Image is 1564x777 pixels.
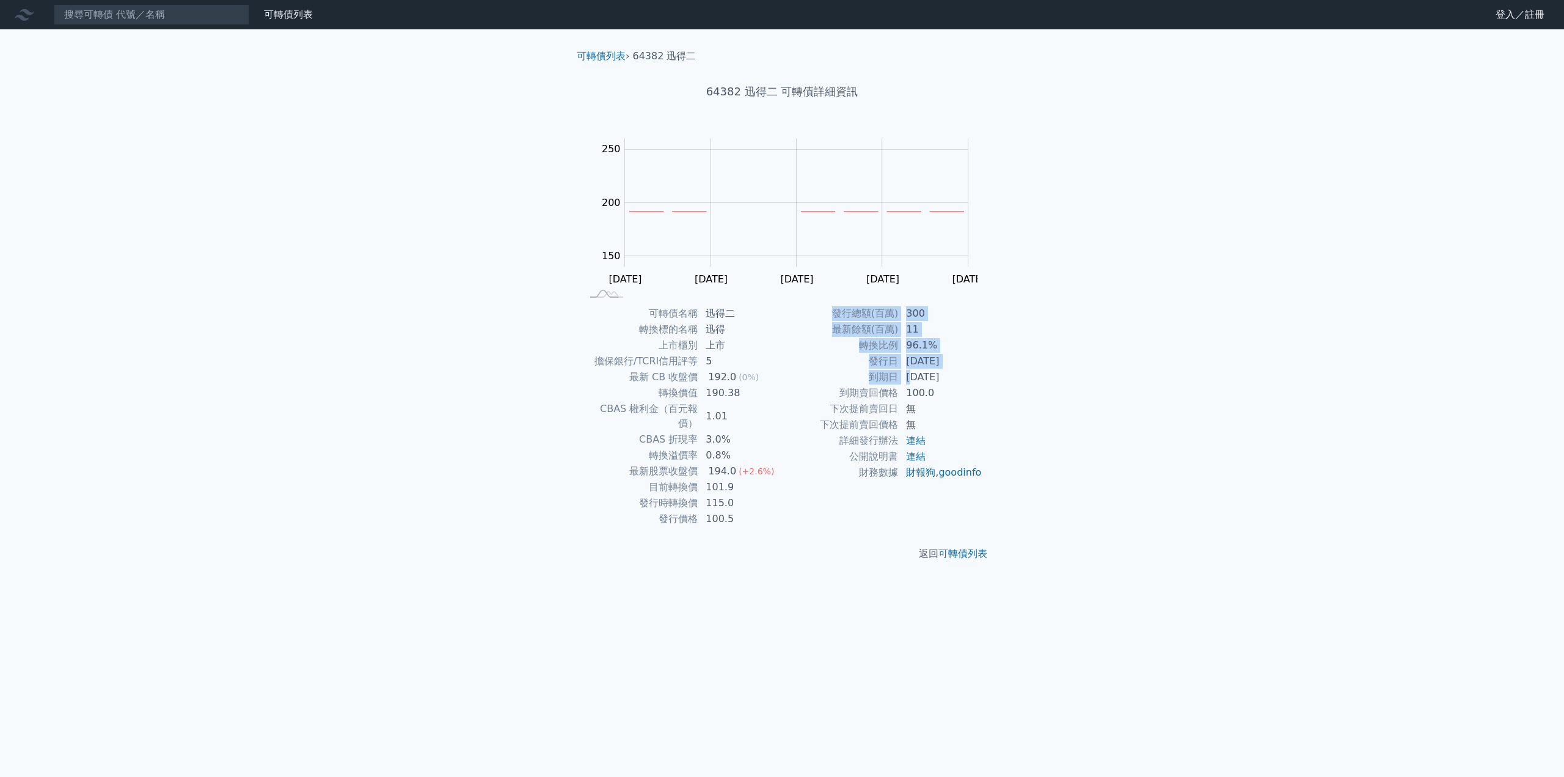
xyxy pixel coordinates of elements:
[706,464,739,479] div: 194.0
[739,372,759,382] span: (0%)
[782,449,899,465] td: 公開說明書
[739,466,774,476] span: (+2.6%)
[899,353,982,369] td: [DATE]
[782,369,899,385] td: 到期日
[899,322,982,337] td: 11
[698,306,782,322] td: 迅得二
[782,353,899,369] td: 發行日
[899,337,982,353] td: 96.1%
[698,479,782,495] td: 101.9
[781,273,814,285] tspan: [DATE]
[899,385,982,401] td: 100.0
[582,432,698,447] td: CBAS 折現率
[706,370,739,385] div: 192.0
[1486,5,1554,24] a: 登入／註冊
[698,353,782,369] td: 5
[899,401,982,417] td: 無
[609,273,642,285] tspan: [DATE]
[899,306,982,322] td: 300
[582,479,698,495] td: 目前轉換價
[596,139,987,310] g: Chart
[582,511,698,527] td: 發行價格
[782,306,899,322] td: 發行總額(百萬)
[582,353,698,369] td: 擔保銀行/TCRI信用評等
[952,273,985,285] tspan: [DATE]
[698,337,782,353] td: 上市
[567,547,997,561] p: 返回
[938,548,987,559] a: 可轉債列表
[782,417,899,433] td: 下次提前賣回價格
[906,466,935,478] a: 財報狗
[866,273,899,285] tspan: [DATE]
[698,322,782,337] td: 迅得
[698,511,782,527] td: 100.5
[582,322,698,337] td: 轉換標的名稱
[577,50,626,62] a: 可轉債列表
[567,83,997,100] h1: 64382 迅得二 可轉債詳細資訊
[782,465,899,481] td: 財務數據
[695,273,728,285] tspan: [DATE]
[698,447,782,463] td: 0.8%
[906,435,926,446] a: 連結
[582,385,698,401] td: 轉換價值
[698,385,782,401] td: 190.38
[782,433,899,449] td: 詳細發行辦法
[698,401,782,432] td: 1.01
[906,451,926,462] a: 連結
[577,49,629,64] li: ›
[602,197,621,208] tspan: 200
[698,432,782,447] td: 3.0%
[582,337,698,353] td: 上市櫃別
[582,401,698,432] td: CBAS 權利金（百元報價）
[602,250,621,262] tspan: 150
[582,306,698,322] td: 可轉債名稱
[264,9,313,20] a: 可轉債列表
[938,466,981,478] a: goodinfo
[582,369,698,385] td: 最新 CB 收盤價
[698,495,782,511] td: 115.0
[782,385,899,401] td: 到期賣回價格
[54,4,249,25] input: 搜尋可轉債 代號／名稱
[633,49,696,64] li: 64382 迅得二
[782,337,899,353] td: 轉換比例
[782,322,899,337] td: 最新餘額(百萬)
[899,369,982,385] td: [DATE]
[582,447,698,463] td: 轉換溢價率
[899,465,982,481] td: ,
[602,143,621,155] tspan: 250
[582,495,698,511] td: 發行時轉換價
[899,417,982,433] td: 無
[582,463,698,479] td: 最新股票收盤價
[782,401,899,417] td: 下次提前賣回日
